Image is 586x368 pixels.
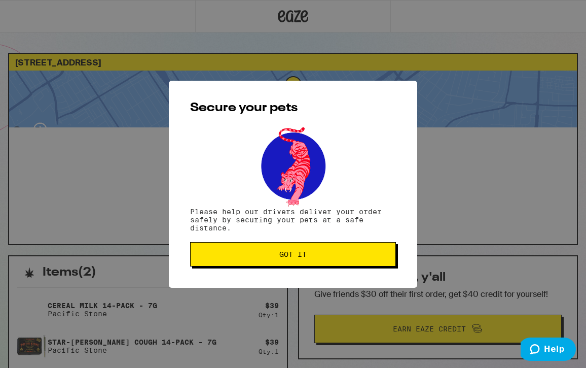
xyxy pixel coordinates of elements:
iframe: Opens a widget where you can find more information [521,338,576,363]
p: Please help our drivers deliver your order safely by securing your pets at a safe distance. [190,208,396,232]
img: pets [251,124,335,208]
h2: Secure your pets [190,102,396,114]
span: Got it [279,251,307,258]
button: Got it [190,242,396,266]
